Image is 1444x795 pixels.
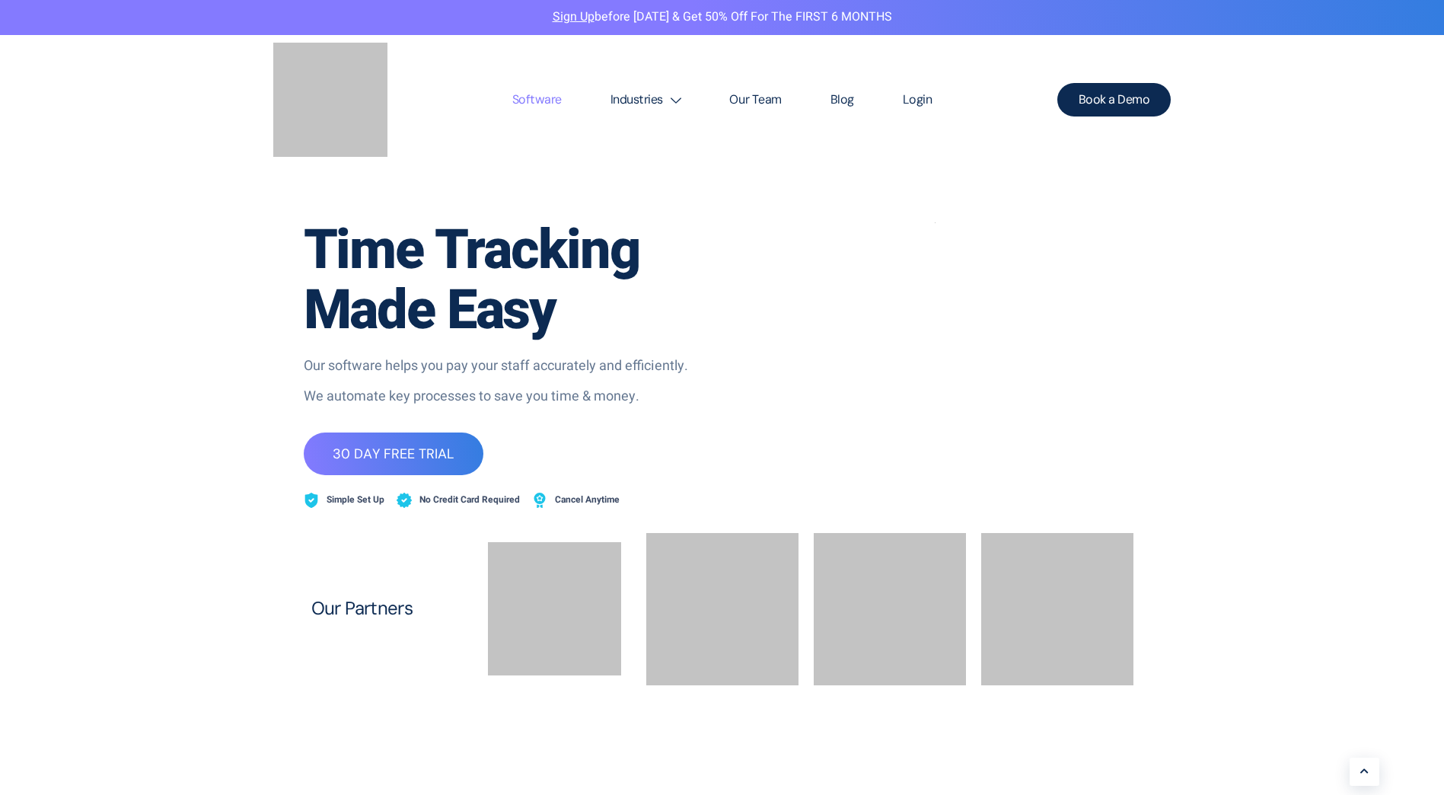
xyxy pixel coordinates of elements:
p: We automate key processes to save you time & money. [304,387,715,407]
a: Industries [586,63,706,136]
a: Software [488,63,586,136]
span: No Credit Card Required [416,490,520,510]
h2: Our Partners [311,599,464,618]
p: before [DATE] & Get 50% Off for the FIRST 6 MONTHS [11,8,1433,27]
span: Cancel Anytime [551,490,620,510]
h1: Time Tracking Made Easy [304,221,715,341]
a: 30 DAY FREE TRIAL [304,433,483,475]
a: Blog [806,63,878,136]
a: Our Team [705,63,805,136]
span: 30 DAY FREE TRIAL [333,447,454,461]
img: modern-bald-manager-standing-at-digital-board-PMVSWNF.jpg [935,222,936,223]
a: Sign Up [553,8,594,26]
span: Book a Demo [1079,94,1150,106]
span: Simple Set Up [323,490,384,510]
a: Login [878,63,957,136]
a: Book a Demo [1057,83,1171,117]
a: Learn More [1350,758,1379,786]
p: Our software helps you pay your staff accurately and efficiently. [304,356,715,376]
